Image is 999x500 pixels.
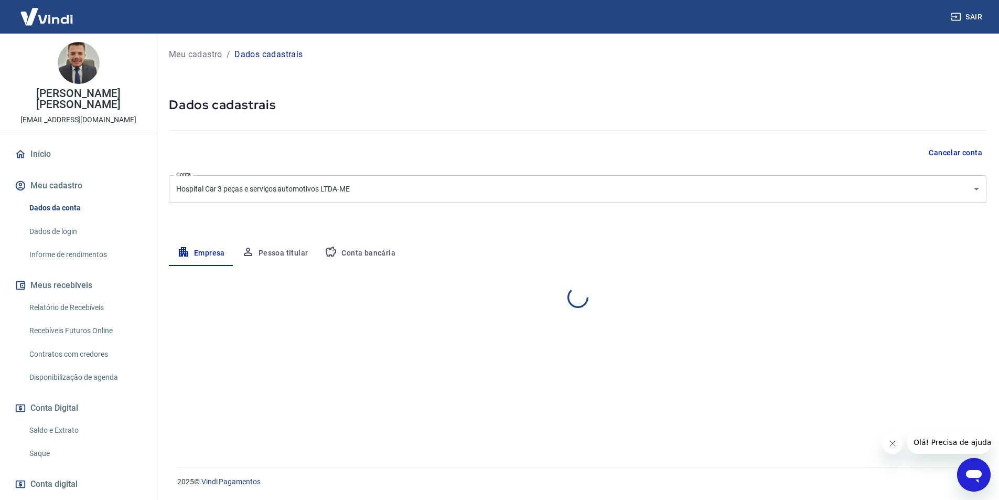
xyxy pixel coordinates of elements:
a: Relatório de Recebíveis [25,297,144,318]
iframe: Mensagem da empresa [907,431,991,454]
iframe: Fechar mensagem [882,433,903,454]
p: / [227,48,230,61]
a: Meu cadastro [169,48,222,61]
button: Conta Digital [13,397,144,420]
a: Dados de login [25,221,144,242]
button: Meu cadastro [13,174,144,197]
p: [EMAIL_ADDRESS][DOMAIN_NAME] [20,114,136,125]
a: Conta digital [13,473,144,496]
label: Conta [176,171,191,178]
a: Contratos com credores [25,344,144,365]
button: Pessoa titular [233,241,317,266]
a: Vindi Pagamentos [201,477,261,486]
h5: Dados cadastrais [169,97,986,113]
a: Saque [25,443,144,464]
a: Saldo e Extrato [25,420,144,441]
button: Cancelar conta [925,143,986,163]
img: Vindi [13,1,81,33]
iframe: Botão para abrir a janela de mensagens [957,458,991,492]
a: Dados da conta [25,197,144,219]
span: Conta digital [30,477,78,492]
p: 2025 © [177,476,974,487]
a: Informe de rendimentos [25,244,144,265]
span: Olá! Precisa de ajuda? [6,7,88,16]
a: Início [13,143,144,166]
p: [PERSON_NAME] [PERSON_NAME] [8,88,148,110]
a: Disponibilização de agenda [25,367,144,388]
a: Recebíveis Futuros Online [25,320,144,342]
button: Meus recebíveis [13,274,144,297]
button: Sair [949,7,986,27]
p: Dados cadastrais [234,48,303,61]
button: Conta bancária [316,241,404,266]
div: Hospital Car 3 peças e serviços automotivos LTDA-ME [169,175,986,203]
img: d75f492b-10b8-4a49-9e91-91a491aad61c.jpeg [58,42,100,84]
button: Empresa [169,241,233,266]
